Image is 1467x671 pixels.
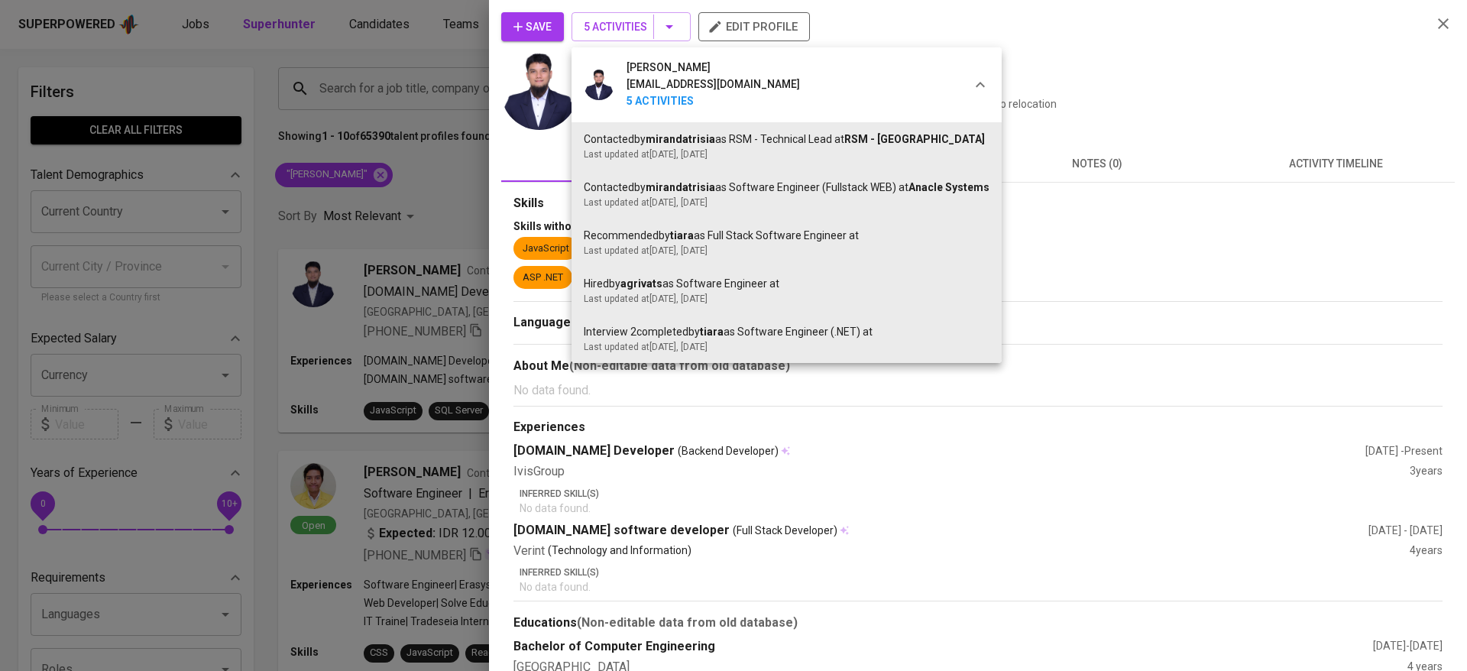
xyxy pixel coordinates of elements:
div: Contacted by as RSM - Technical Lead at [584,131,989,147]
b: tiara [670,229,694,241]
div: Last updated at [DATE] , [DATE] [584,147,989,161]
div: Contacted by as Software Engineer (Fullstack WEB) at [584,180,989,196]
div: Last updated at [DATE] , [DATE] [584,292,989,306]
div: Last updated at [DATE] , [DATE] [584,340,989,354]
div: Interview 2 by as Software Engineer (.NET) at [584,324,989,340]
img: ad29ed24e739b59b5041c2da1b07a65f.jpg [584,70,614,100]
div: Last updated at [DATE] , [DATE] [584,196,989,209]
span: Anacle Systems [908,181,989,193]
b: mirandatrisia [646,181,715,193]
b: agrivats [620,277,662,290]
b: tiara [700,326,724,338]
span: [PERSON_NAME] [627,60,711,76]
div: [EMAIL_ADDRESS][DOMAIN_NAME] [627,76,800,93]
span: Completed [636,326,688,338]
div: Hired by as Software Engineer at [584,276,989,292]
b: mirandatrisia [646,133,715,145]
div: [PERSON_NAME][EMAIL_ADDRESS][DOMAIN_NAME]5 Activities [572,47,1002,122]
div: Recommended by as Full Stack Software Engineer at [584,228,989,244]
b: 5 Activities [627,93,800,110]
div: Last updated at [DATE] , [DATE] [584,244,989,258]
span: RSM - [GEOGRAPHIC_DATA] [844,133,985,145]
